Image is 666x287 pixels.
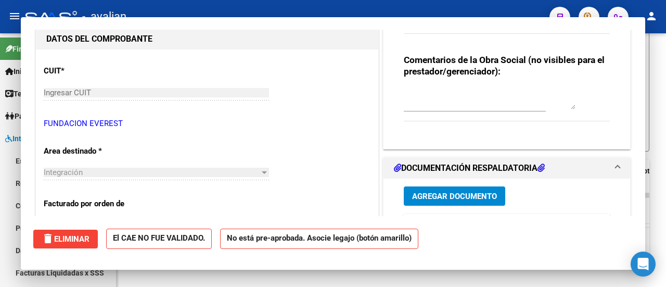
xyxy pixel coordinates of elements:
p: FUNDACION EVEREST [44,118,370,130]
span: Firma Express [5,43,59,55]
span: Tesorería [5,88,45,99]
strong: El CAE NO FUE VALIDADO. [106,229,212,249]
h1: DOCUMENTACIÓN RESPALDATORIA [394,162,545,174]
span: Integración (discapacidad) [5,133,101,144]
p: CUIT [44,65,142,77]
mat-icon: delete [42,232,54,245]
p: Facturado por orden de [44,198,142,210]
span: Inicio [5,66,32,77]
span: Eliminar [42,234,89,244]
strong: DATOS DEL COMPROBANTE [46,34,152,44]
datatable-header-cell: Usuario [508,214,575,236]
strong: Comentarios de la Obra Social (no visibles para el prestador/gerenciador): [404,55,605,77]
strong: No está pre-aprobada. Asocie legajo (botón amarillo) [220,229,418,249]
button: Eliminar [33,230,98,248]
mat-expansion-panel-header: DOCUMENTACIÓN RESPALDATORIA [383,158,630,179]
button: Agregar Documento [404,186,505,206]
p: Area destinado * [44,145,142,157]
datatable-header-cell: Subido [575,214,627,236]
span: Agregar Documento [412,192,497,201]
span: - avalian [82,5,126,28]
mat-icon: person [645,10,658,22]
datatable-header-cell: Documento [430,214,508,236]
span: Integración [44,168,83,177]
span: Padrón [5,110,39,122]
mat-icon: menu [8,10,21,22]
datatable-header-cell: ID [404,214,430,236]
div: Open Intercom Messenger [631,252,656,277]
